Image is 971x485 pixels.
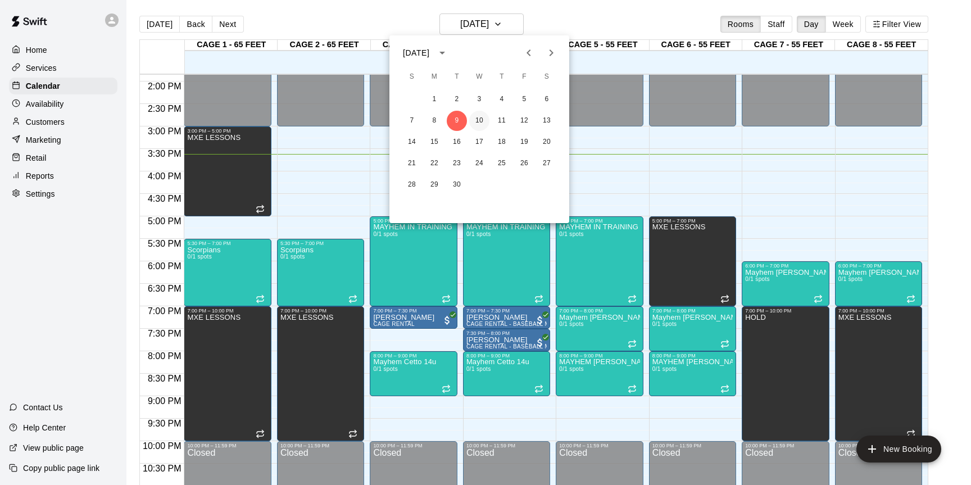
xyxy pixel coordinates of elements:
button: 10 [469,111,489,131]
button: 21 [402,153,422,174]
span: Friday [514,66,534,88]
button: 18 [492,132,512,152]
span: Wednesday [469,66,489,88]
button: 20 [537,132,557,152]
span: Thursday [492,66,512,88]
button: 11 [492,111,512,131]
button: 19 [514,132,534,152]
button: 27 [537,153,557,174]
button: 3 [469,89,489,110]
button: 8 [424,111,444,131]
button: 9 [447,111,467,131]
button: 6 [537,89,557,110]
button: 30 [447,175,467,195]
button: 14 [402,132,422,152]
button: calendar view is open, switch to year view [433,43,452,62]
div: [DATE] [403,47,429,59]
button: 15 [424,132,444,152]
button: 7 [402,111,422,131]
button: Previous month [518,42,540,64]
button: 26 [514,153,534,174]
button: 28 [402,175,422,195]
button: 29 [424,175,444,195]
button: 5 [514,89,534,110]
button: 17 [469,132,489,152]
span: Saturday [537,66,557,88]
button: 2 [447,89,467,110]
button: 12 [514,111,534,131]
button: 24 [469,153,489,174]
button: 1 [424,89,444,110]
span: Tuesday [447,66,467,88]
span: Sunday [402,66,422,88]
button: 4 [492,89,512,110]
span: Monday [424,66,444,88]
button: 16 [447,132,467,152]
button: 13 [537,111,557,131]
button: 25 [492,153,512,174]
button: 22 [424,153,444,174]
button: 23 [447,153,467,174]
button: Next month [540,42,562,64]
